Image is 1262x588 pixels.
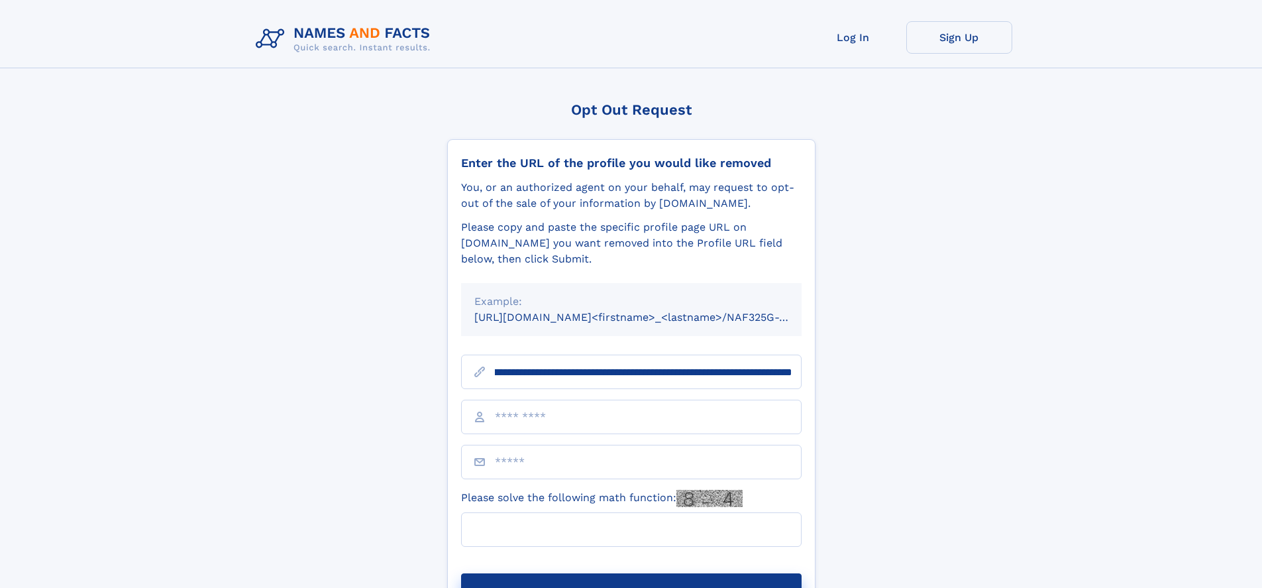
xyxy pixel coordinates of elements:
[474,294,788,310] div: Example:
[474,311,827,323] small: [URL][DOMAIN_NAME]<firstname>_<lastname>/NAF325G-xxxxxxxx
[461,219,802,267] div: Please copy and paste the specific profile page URL on [DOMAIN_NAME] you want removed into the Pr...
[461,156,802,170] div: Enter the URL of the profile you would like removed
[447,101,815,118] div: Opt Out Request
[461,490,743,507] label: Please solve the following math function:
[800,21,906,54] a: Log In
[250,21,441,57] img: Logo Names and Facts
[906,21,1012,54] a: Sign Up
[461,180,802,211] div: You, or an authorized agent on your behalf, may request to opt-out of the sale of your informatio...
